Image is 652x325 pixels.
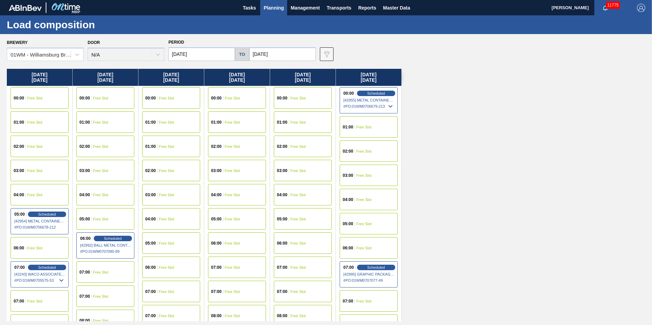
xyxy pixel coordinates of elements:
span: 02:00 [14,144,24,149]
span: 04:00 [14,193,24,197]
div: [DATE] [DATE] [7,69,72,86]
div: [DATE] [DATE] [138,69,204,86]
span: Free Slot [356,125,372,129]
span: Free Slot [27,246,43,250]
span: Scheduled [38,265,56,269]
span: # PO : 01WM0707077-49 [343,276,395,284]
span: 01:00 [277,120,287,124]
span: 07:00 [79,294,90,298]
span: 01:00 [145,120,156,124]
span: 02:00 [343,149,353,153]
span: 03:00 [14,169,24,173]
img: Logout [637,4,645,12]
span: Free Slot [356,299,372,303]
span: Free Slot [291,120,306,124]
span: Free Slot [159,96,174,100]
input: mm/dd/yyyy [249,47,316,61]
span: 07:00 [79,270,90,274]
span: Free Slot [356,222,372,226]
span: [42955] METAL CONTAINER CORPORATION - 0008219743 [343,98,395,102]
span: 07:00 [277,290,287,294]
span: Free Slot [291,217,306,221]
span: Transports [327,4,351,12]
span: 06:00 [211,241,222,245]
span: Free Slot [291,290,306,294]
div: [DATE] [DATE] [336,69,401,86]
span: # PO : 01WM0705575-53 [14,276,65,284]
span: 07:00 [211,290,222,294]
span: Free Slot [291,96,306,100]
span: 03:00 [277,169,287,173]
span: 01:00 [343,125,353,129]
span: 00:00 [14,96,24,100]
span: Free Slot [225,241,240,245]
span: Free Slot [159,169,174,173]
span: 04:00 [79,193,90,197]
img: icon-filter-gray [323,50,331,58]
span: Free Slot [93,144,108,149]
span: 03:00 [343,173,353,177]
span: Free Slot [291,241,306,245]
h5: to [239,52,245,57]
span: 02:00 [145,169,156,173]
span: Free Slot [159,120,174,124]
span: Period [168,40,184,45]
div: [DATE] [DATE] [73,69,138,86]
span: Free Slot [225,290,240,294]
span: 05:00 [79,217,90,221]
span: 06:00 [14,246,24,250]
span: 08:00 [211,314,222,318]
span: Reports [358,4,376,12]
span: 07:00 [343,265,354,269]
span: 04:00 [277,193,287,197]
span: Free Slot [93,294,108,298]
span: Free Slot [93,270,108,274]
input: mm/dd/yyyy [168,47,235,61]
span: Free Slot [225,96,240,100]
span: Free Slot [356,246,372,250]
span: 00:00 [145,96,156,100]
div: [DATE] [DATE] [204,69,270,86]
span: 06:00 [80,236,91,241]
span: 07:00 [145,314,156,318]
span: 00:00 [343,91,354,95]
span: 07:00 [277,265,287,269]
span: 05:00 [14,212,25,216]
span: 03:00 [145,193,156,197]
span: 08:00 [79,319,90,323]
span: # PO : 01WM0706678-212 [14,223,65,231]
span: 07:00 [343,299,353,303]
span: 00:00 [79,96,90,100]
span: Free Slot [291,193,306,197]
span: Free Slot [27,193,43,197]
div: 01WM - Williamsburg Brewery [11,52,71,58]
span: Free Slot [93,96,108,100]
span: Scheduled [104,236,122,241]
span: Free Slot [225,314,240,318]
button: Notifications [594,3,616,13]
span: 06:00 [145,265,156,269]
span: Free Slot [27,96,43,100]
span: [42985] GRAPHIC PACKAGING INTERNATIONA - 0008221069 [343,272,395,276]
span: Free Slot [159,290,174,294]
span: Free Slot [93,169,108,173]
span: 05:00 [277,217,287,221]
span: 06:00 [343,246,353,250]
span: Free Slot [225,217,240,221]
span: Free Slot [159,241,174,245]
span: Free Slot [159,217,174,221]
span: 03:00 [79,169,90,173]
span: 00:00 [277,96,287,100]
h1: Load composition [7,21,128,29]
span: 04:00 [145,217,156,221]
span: 05:00 [211,217,222,221]
span: Free Slot [225,265,240,269]
span: 08:00 [277,314,287,318]
button: icon-filter-gray [320,47,334,61]
span: 05:00 [145,241,156,245]
span: 01:00 [211,120,222,124]
img: TNhmsLtSVTkK8tSr43FrP2fwEKptu5GPRR3wAAAABJRU5ErkJggg== [9,5,42,11]
span: Free Slot [159,193,174,197]
span: Free Slot [27,144,43,149]
span: Management [291,4,320,12]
